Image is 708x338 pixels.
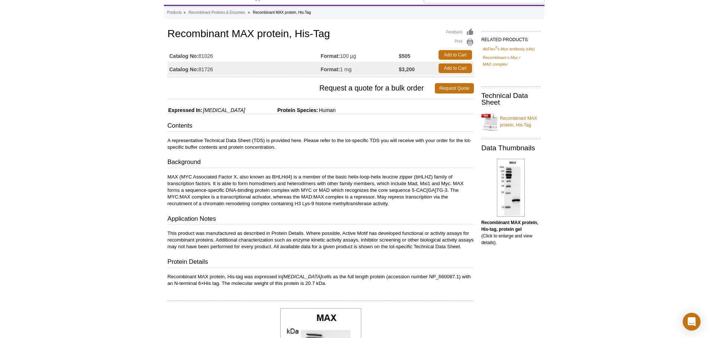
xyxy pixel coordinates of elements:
[167,9,182,16] a: Products
[168,62,321,75] td: 81726
[168,137,474,151] p: A representative Technical Data Sheet (TDS) is provided here. Please refer to the lot-specific TD...
[481,220,538,232] b: Recombinant MAX protein, His-tag, protein gel
[435,83,474,93] a: Request Quote
[184,10,186,14] li: »
[495,46,498,49] sup: ®
[168,257,474,268] h3: Protein Details
[169,66,199,73] strong: Catalog No:
[481,92,541,106] h2: Technical Data Sheet
[168,107,203,113] span: Expressed In:
[483,46,535,52] a: AbFlex®c-Myc antibody (rAb)
[446,38,474,46] a: Print
[168,121,474,132] h3: Contents
[168,83,435,93] span: Request a quote for a bulk order
[168,28,474,41] h1: Recombinant MAX protein, His-Tag
[481,145,541,151] h2: Data Thumbnails
[246,107,318,113] span: Protein Species:
[168,174,474,207] p: MAX (MYC Associated Factor X, also known as BHLHd4) is a member of the basic helix-loop-helix leu...
[481,31,541,45] h2: RELATED PRODUCTS
[321,66,340,73] strong: Format:
[439,63,472,73] a: Add to Cart
[168,158,474,168] h3: Background
[321,62,399,75] td: 1 mg
[439,50,472,60] a: Add to Cart
[321,48,399,62] td: 100 µg
[168,214,474,225] h3: Application Notes
[248,10,250,14] li: »
[318,107,336,113] span: Human
[399,66,415,73] strong: $3,200
[321,53,340,59] strong: Format:
[483,54,539,68] a: Recombinant c-Myc / MAX complex
[683,313,701,331] div: Open Intercom Messenger
[168,48,321,62] td: 81026
[203,107,245,113] i: [MEDICAL_DATA]
[481,219,541,246] p: (Click to enlarge and view details).
[282,274,322,279] i: [MEDICAL_DATA]
[169,53,199,59] strong: Catalog No:
[253,10,311,14] li: Recombinant MAX protein, His-Tag
[497,159,525,217] img: Recombinant MAX protein, His-tag, protein gel.
[481,111,541,133] a: Recombinant MAX protein, His-Tag
[446,28,474,36] a: Feedback
[399,53,410,59] strong: $505
[168,273,474,287] p: Recombinant MAX protein, His-tag was expressed in cells as the full length protein (accession num...
[188,9,245,16] a: Recombinant Proteins & Enzymes
[168,230,474,250] p: This product was manufactured as described in Protein Details. Where possible, Active Motif has d...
